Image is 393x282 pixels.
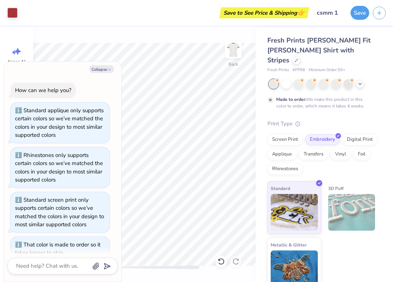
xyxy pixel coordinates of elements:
[276,96,366,109] div: We make this product in this color to order, which means it takes 4 weeks.
[267,149,297,160] div: Applique
[342,134,378,145] div: Digital Print
[8,59,25,65] span: Image AI
[271,184,290,192] span: Standard
[271,194,318,231] img: Standard
[15,151,103,184] div: Rhinestones only supports certain colors so we’ve matched the colors in your design to most simil...
[353,149,370,160] div: Foil
[271,241,307,249] span: Metallic & Glitter
[276,96,307,102] strong: Made to order:
[267,67,289,73] span: Fresh Prints
[328,194,375,231] img: 3D Puff
[15,196,104,228] div: Standard screen print only supports certain colors so we’ve matched the colors in your design to ...
[15,87,71,94] div: How can we help you?
[297,8,305,17] span: 👉
[299,149,328,160] div: Transfers
[293,67,305,73] span: # FP98
[267,134,303,145] div: Screen Print
[226,43,241,57] img: Back
[15,107,104,139] div: Standard applique only supports certain colors so we’ve matched the colors in your design to most...
[221,7,307,18] div: Save to See Price & Shipping
[305,134,340,145] div: Embroidery
[309,67,345,73] span: Minimum Order: 50 +
[89,65,114,73] button: Collapse
[328,184,344,192] span: 3D Puff
[267,164,303,175] div: Rhinestones
[267,120,378,128] div: Print Type
[15,241,100,257] div: That color is made to order so it takes longer to ship.
[229,61,238,67] div: Back
[311,6,347,20] input: Untitled Design
[351,6,369,20] button: Save
[267,36,371,65] span: Fresh Prints [PERSON_NAME] Fit [PERSON_NAME] Shirt with Stripes
[330,149,351,160] div: Vinyl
